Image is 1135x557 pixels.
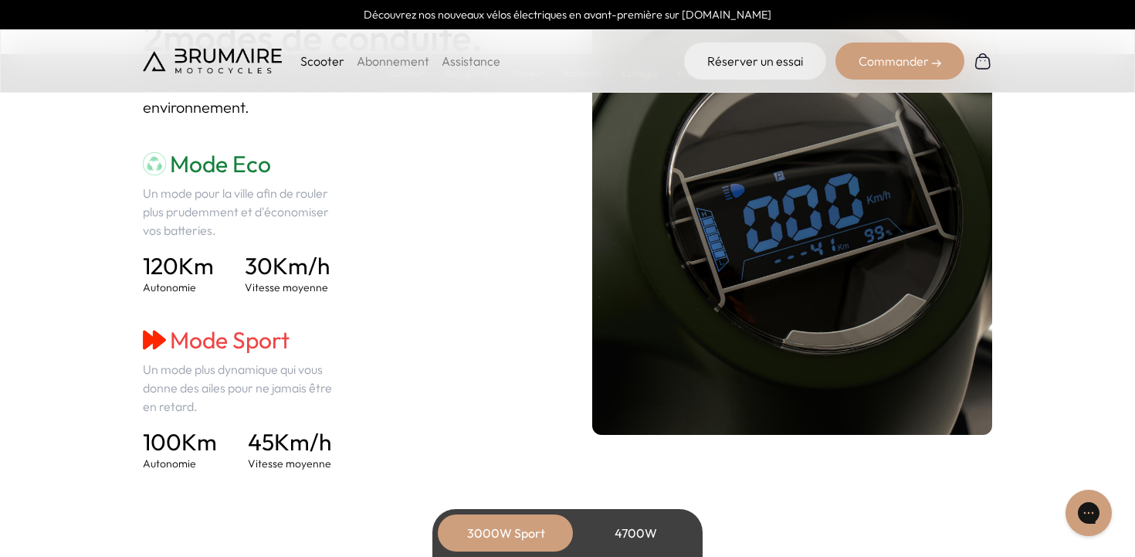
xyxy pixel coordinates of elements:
a: Réserver un essai [684,42,826,80]
a: Abonnement [357,53,429,69]
h4: Km/h [248,428,331,456]
img: mode-sport.png [143,328,166,352]
p: Autonomie [143,280,214,295]
img: Panier [974,52,992,70]
div: 3000W Sport [444,515,567,552]
p: Scooter [300,52,344,70]
span: 100 [143,427,181,457]
img: Brumaire Motocycles [143,49,282,73]
span: 120 [143,251,178,280]
p: Un mode plus dynamique qui vous donne des ailes pour ne jamais être en retard. [143,360,343,416]
img: mode-eco.png [143,152,166,175]
img: tableau-de-bord.jpeg [592,10,992,435]
div: 4700W [574,515,697,552]
a: Assistance [442,53,500,69]
p: Autonomie [143,456,217,471]
iframe: Gorgias live chat messenger [1058,484,1120,542]
h4: Km/h [245,252,330,280]
span: 30 [245,251,273,280]
h4: Km [143,252,214,280]
p: Vitesse moyenne [245,280,330,295]
p: Un mode pour la ville afin de rouler plus prudemment et d'économiser vos batteries. [143,184,343,239]
h3: Mode Eco [143,150,343,178]
h3: Mode Sport [143,326,343,354]
span: 45 [248,427,274,457]
h4: Km [143,428,217,456]
p: Choisissez le mode de conduite le plus adapté à votre environnement. [143,73,543,119]
p: Vitesse moyenne [248,456,331,471]
img: right-arrow-2.png [932,59,941,68]
div: Commander [835,42,964,80]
